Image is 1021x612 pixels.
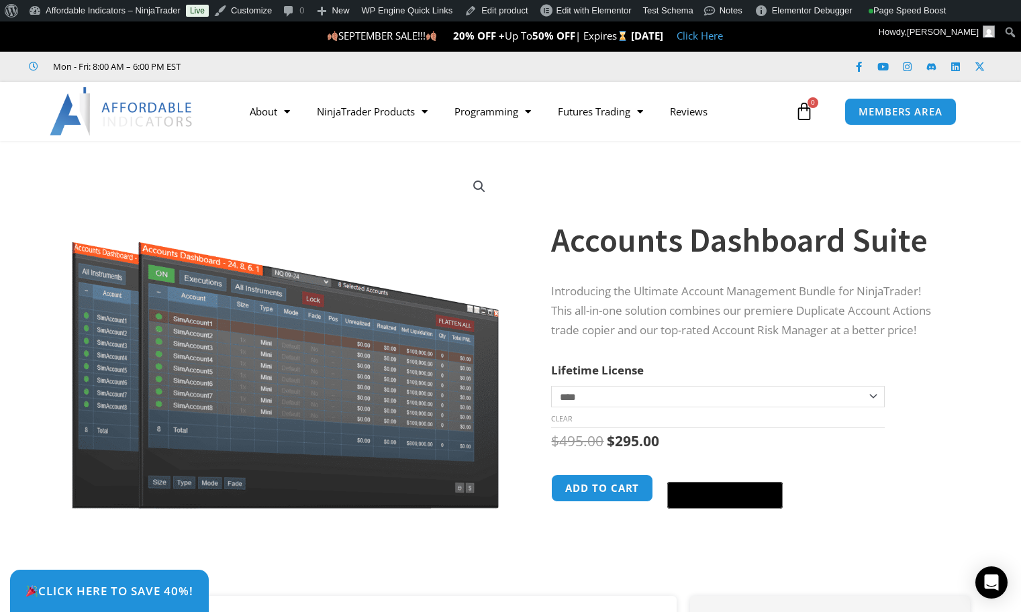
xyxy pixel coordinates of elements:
[532,29,575,42] strong: 50% OFF
[303,96,441,127] a: NinjaTrader Products
[236,96,791,127] nav: Menu
[551,520,943,531] iframe: PayPal Message 1
[10,570,209,612] a: 🎉Click Here to save 40%!
[551,217,943,264] h1: Accounts Dashboard Suite
[551,474,653,502] button: Add to cart
[631,29,663,42] strong: [DATE]
[453,29,505,42] strong: 20% OFF +
[551,431,603,450] bdi: 495.00
[426,31,436,41] img: 🍂
[441,96,544,127] a: Programming
[874,21,1000,43] a: Howdy,
[657,96,721,127] a: Reviews
[186,5,209,17] a: Live
[50,87,194,136] img: LogoAI | Affordable Indicators – NinjaTrader
[544,96,657,127] a: Futures Trading
[551,431,559,450] span: $
[467,174,491,199] a: View full-screen image gallery
[26,585,193,597] span: Click Here to save 40%!
[551,414,572,423] a: Clear options
[808,97,818,108] span: 0
[551,282,943,340] p: Introducing the Ultimate Account Management Bundle for NinjaTrader! This all-in-one solution comb...
[26,585,38,597] img: 🎉
[975,566,1008,599] div: Open Intercom Messenger
[844,98,957,125] a: MEMBERS AREA
[775,92,834,131] a: 0
[607,431,615,450] span: $
[907,27,979,37] span: [PERSON_NAME]
[618,31,628,41] img: ⌛
[551,362,644,378] label: Lifetime License
[677,29,723,42] a: Click Here
[607,431,659,450] bdi: 295.00
[667,482,783,509] button: Buy with GPay
[859,107,942,117] span: MEMBERS AREA
[327,29,631,42] span: SEPTEMBER SALE!!! Up To | Expires
[556,5,632,15] span: Edit with Elementor
[199,60,401,73] iframe: Customer reviews powered by Trustpilot
[236,96,303,127] a: About
[328,31,338,41] img: 🍂
[665,472,785,478] iframe: Secure express checkout frame
[50,58,181,74] span: Mon - Fri: 8:00 AM – 6:00 PM EST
